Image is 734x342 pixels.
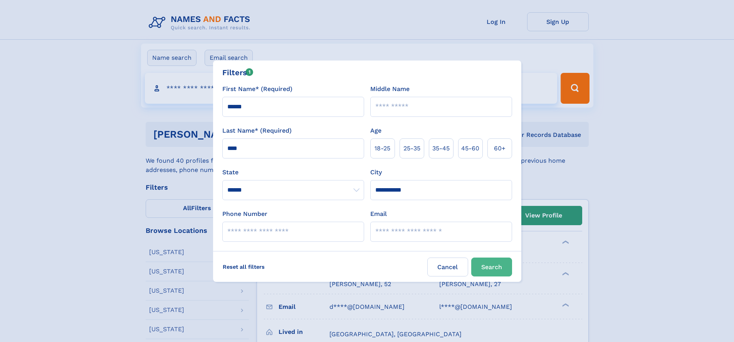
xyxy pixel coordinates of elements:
[427,258,468,276] label: Cancel
[370,209,387,219] label: Email
[222,84,292,94] label: First Name* (Required)
[218,258,270,276] label: Reset all filters
[222,67,254,78] div: Filters
[222,126,292,135] label: Last Name* (Required)
[403,144,420,153] span: 25‑35
[370,168,382,177] label: City
[432,144,450,153] span: 35‑45
[375,144,390,153] span: 18‑25
[370,84,410,94] label: Middle Name
[222,209,267,219] label: Phone Number
[471,258,512,276] button: Search
[461,144,479,153] span: 45‑60
[370,126,381,135] label: Age
[222,168,364,177] label: State
[494,144,506,153] span: 60+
